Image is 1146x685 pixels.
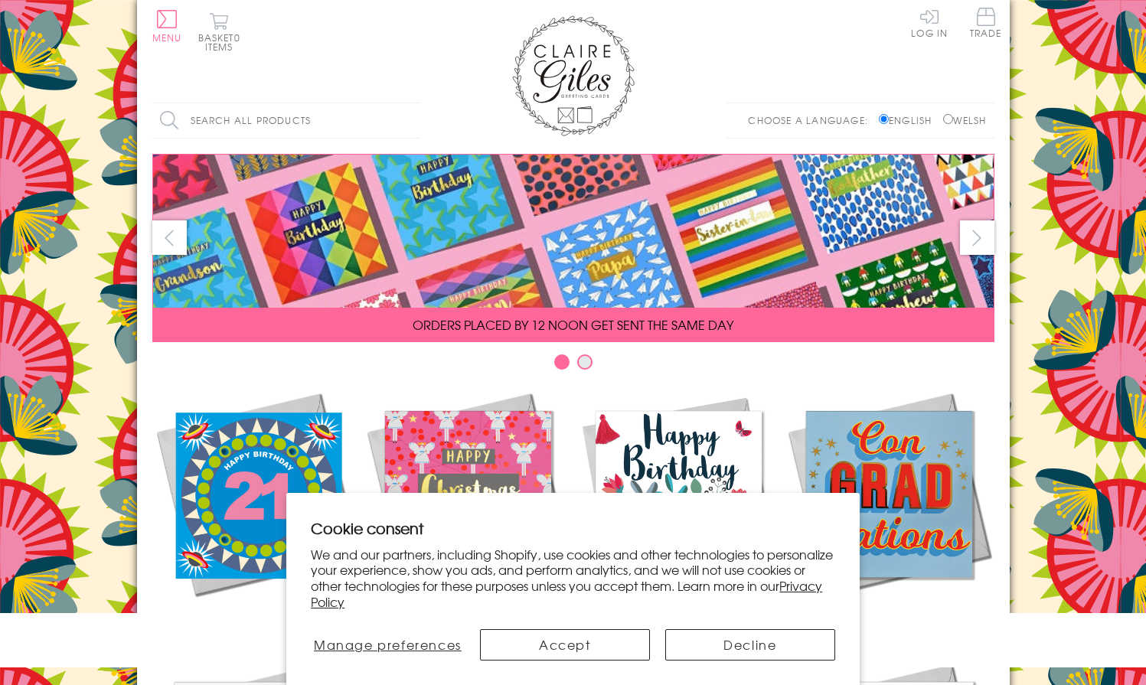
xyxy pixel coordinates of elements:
[152,31,182,44] span: Menu
[879,113,939,127] label: English
[970,8,1002,41] a: Trade
[480,629,650,661] button: Accept
[748,113,876,127] p: Choose a language:
[879,114,889,124] input: English
[311,576,822,611] a: Privacy Policy
[850,611,929,629] span: Academic
[152,10,182,42] button: Menu
[363,389,573,629] a: Christmas
[198,12,240,51] button: Basket0 items
[152,354,994,377] div: Carousel Pagination
[311,517,835,539] h2: Cookie consent
[314,635,462,654] span: Manage preferences
[311,546,835,610] p: We and our partners, including Shopify, use cookies and other technologies to personalize your ex...
[970,8,1002,38] span: Trade
[207,611,307,629] span: New Releases
[784,389,994,629] a: Academic
[943,113,987,127] label: Welsh
[943,114,953,124] input: Welsh
[405,103,420,138] input: Search
[413,315,733,334] span: ORDERS PLACED BY 12 NOON GET SENT THE SAME DAY
[205,31,240,54] span: 0 items
[311,629,464,661] button: Manage preferences
[665,629,835,661] button: Decline
[152,389,363,629] a: New Releases
[577,354,593,370] button: Carousel Page 2
[512,15,635,136] img: Claire Giles Greetings Cards
[911,8,948,38] a: Log In
[152,103,420,138] input: Search all products
[573,389,784,629] a: Birthdays
[152,220,187,255] button: prev
[960,220,994,255] button: next
[554,354,570,370] button: Carousel Page 1 (Current Slide)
